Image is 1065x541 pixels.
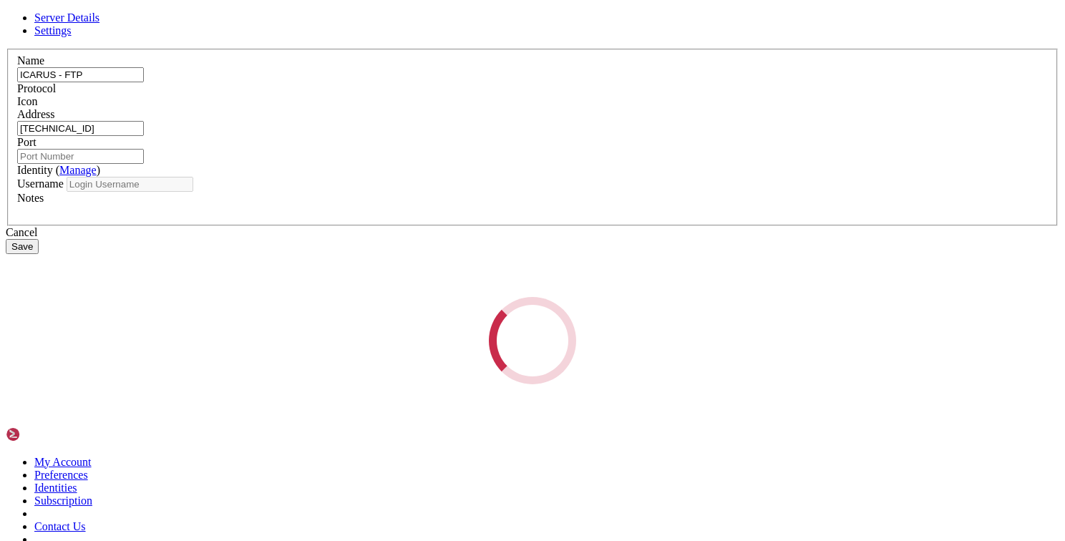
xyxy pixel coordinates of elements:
label: Name [17,54,44,67]
a: Subscription [34,494,92,507]
img: Shellngn [6,427,88,442]
a: Settings [34,24,72,36]
x-row: root@YTA17892232:~# [6,6,878,18]
label: Address [17,108,54,120]
a: My Account [34,456,92,468]
div: Cancel [6,226,1059,239]
a: Preferences [34,469,88,481]
a: Manage [59,164,97,176]
div: (20, 0) [127,6,132,18]
button: Save [6,239,39,254]
label: Icon [17,95,37,107]
label: Port [17,136,37,148]
a: Server Details [34,11,99,24]
label: Protocol [17,82,56,94]
input: Server Name [17,67,144,82]
label: Notes [17,192,44,204]
span: ( ) [56,164,100,176]
div: Loading... [489,297,576,384]
a: Identities [34,482,77,494]
label: Identity [17,164,100,176]
label: Username [17,177,64,190]
input: Host Name or IP [17,121,144,136]
a: Contact Us [34,520,86,532]
input: Port Number [17,149,144,164]
input: Login Username [67,177,193,192]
